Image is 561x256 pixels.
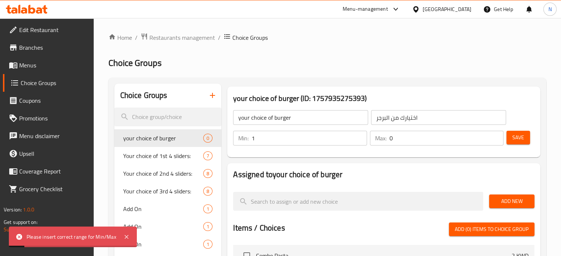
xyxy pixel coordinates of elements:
[123,169,204,178] span: Your choice of 2nd 4 sliders:
[114,129,222,147] div: your choice of burger0
[204,223,212,230] span: 1
[19,131,88,140] span: Menu disclaimer
[233,92,534,104] h3: your choice of burger (ID: 1757935275393)
[114,200,222,218] div: Add On1
[4,205,22,214] span: Version:
[203,169,212,178] div: Choices
[3,92,94,109] a: Coupons
[19,61,88,70] span: Menus
[123,134,204,143] span: your choice of burger
[27,233,116,241] div: Please insert correct range for Min/Max
[204,188,212,195] span: 8
[343,5,388,14] div: Menu-management
[203,204,212,213] div: Choices
[3,39,94,56] a: Branches
[423,5,471,13] div: [GEOGRAPHIC_DATA]
[489,194,534,208] button: Add New
[114,147,222,165] div: Your choice of 1st 4 sliders:7
[23,205,34,214] span: 1.0.0
[3,180,94,198] a: Grocery Checklist
[203,240,212,249] div: Choices
[233,192,483,211] input: search
[233,169,534,180] h2: Assigned to your choice of burger
[449,222,534,236] button: Add (0) items to choice group
[495,197,529,206] span: Add New
[204,206,212,213] span: 1
[19,43,88,52] span: Branches
[19,149,88,158] span: Upsell
[3,162,94,180] a: Coverage Report
[548,5,551,13] span: N
[114,108,222,126] input: search
[204,241,212,248] span: 1
[19,185,88,193] span: Grocery Checklist
[149,33,215,42] span: Restaurants management
[114,182,222,200] div: Your choice of 3rd 4 sliders:8
[203,222,212,231] div: Choices
[19,25,88,34] span: Edit Restaurant
[238,134,249,143] p: Min:
[506,131,530,144] button: Save
[19,167,88,176] span: Coverage Report
[233,222,285,234] h2: Items / Choices
[3,145,94,162] a: Upsell
[114,218,222,235] div: Add On1
[203,134,212,143] div: Choices
[455,225,529,234] span: Add (0) items to choice group
[204,135,212,142] span: 0
[114,235,222,253] div: Add On1
[3,109,94,127] a: Promotions
[19,96,88,105] span: Coupons
[141,33,215,42] a: Restaurants management
[108,55,162,71] span: Choice Groups
[123,222,204,231] span: Add On
[4,225,51,234] a: Support.OpsPlatform
[21,78,88,87] span: Choice Groups
[120,90,167,101] h2: Choice Groups
[218,33,221,42] li: /
[123,204,204,213] span: Add On
[375,134,387,143] p: Max:
[204,152,212,159] span: 7
[203,151,212,160] div: Choices
[4,217,38,227] span: Get support on:
[19,114,88,123] span: Promotions
[3,21,94,39] a: Edit Restaurant
[123,151,204,160] span: Your choice of 1st 4 sliders:
[135,33,138,42] li: /
[123,187,204,196] span: Your choice of 3rd 4 sliders:
[108,33,132,42] a: Home
[232,33,268,42] span: Choice Groups
[108,33,546,42] nav: breadcrumb
[512,133,524,142] span: Save
[204,170,212,177] span: 8
[114,165,222,182] div: Your choice of 2nd 4 sliders:8
[3,74,94,92] a: Choice Groups
[3,127,94,145] a: Menu disclaimer
[123,240,204,249] span: Add On
[3,56,94,74] a: Menus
